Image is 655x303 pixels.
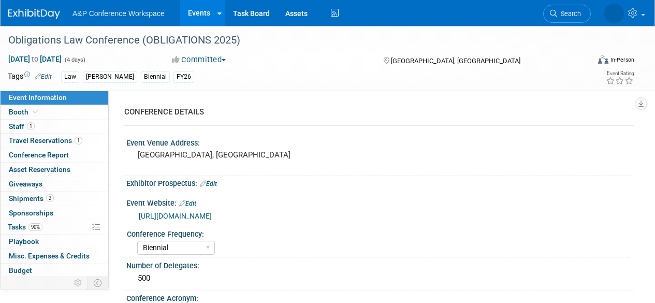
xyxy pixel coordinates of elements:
[27,122,35,130] span: 1
[134,270,627,286] div: 500
[1,192,108,206] a: Shipments2
[8,223,42,231] span: Tasks
[88,276,109,290] td: Toggle Event Tabs
[5,31,581,50] div: Obligations Law Conference (OBLIGATIONS 2025)
[126,258,634,271] div: Number of Delegates:
[1,235,108,249] a: Playbook
[9,136,82,145] span: Travel Reservations
[200,180,217,187] a: Edit
[8,9,60,19] img: ExhibitDay
[1,206,108,220] a: Sponsorships
[606,71,634,76] div: Event Rating
[61,71,79,82] div: Law
[139,212,212,220] a: [URL][DOMAIN_NAME]
[543,54,634,69] div: Event Format
[543,5,591,23] a: Search
[83,71,137,82] div: [PERSON_NAME]
[9,108,40,116] span: Booth
[179,200,196,207] a: Edit
[1,177,108,191] a: Giveaways
[610,56,634,64] div: In-Person
[126,195,634,209] div: Event Website:
[9,209,53,217] span: Sponsorships
[33,109,38,114] i: Booth reservation complete
[30,55,40,63] span: to
[9,237,39,246] span: Playbook
[46,194,54,202] span: 2
[9,252,90,260] span: Misc. Expenses & Credits
[1,134,108,148] a: Travel Reservations1
[9,151,69,159] span: Conference Report
[72,9,165,18] span: A&P Conference Workspace
[69,276,88,290] td: Personalize Event Tab Strip
[1,105,108,119] a: Booth
[127,226,630,239] div: Conference Frequency:
[124,107,627,118] div: CONFERENCE DETAILS
[9,93,67,102] span: Event Information
[8,54,62,64] span: [DATE] [DATE]
[1,148,108,162] a: Conference Report
[9,122,35,131] span: Staff
[1,249,108,263] a: Misc. Expenses & Credits
[9,180,42,188] span: Giveaways
[1,264,108,278] a: Budget
[173,71,194,82] div: FY26
[138,150,327,160] pre: [GEOGRAPHIC_DATA], [GEOGRAPHIC_DATA]
[9,194,54,203] span: Shipments
[141,71,170,82] div: Biennial
[598,55,608,64] img: Format-Inperson.png
[391,57,520,65] span: [GEOGRAPHIC_DATA], [GEOGRAPHIC_DATA]
[1,163,108,177] a: Asset Reservations
[35,73,52,80] a: Edit
[126,135,634,148] div: Event Venue Address:
[8,71,52,83] td: Tags
[64,56,85,63] span: (4 days)
[1,220,108,234] a: Tasks90%
[28,223,42,231] span: 90%
[557,10,581,18] span: Search
[604,4,624,23] img: Anne Weston
[168,54,230,65] button: Committed
[9,266,32,275] span: Budget
[75,137,82,145] span: 1
[1,91,108,105] a: Event Information
[126,176,634,189] div: Exhibitor Prospectus:
[1,120,108,134] a: Staff1
[9,165,70,174] span: Asset Reservations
